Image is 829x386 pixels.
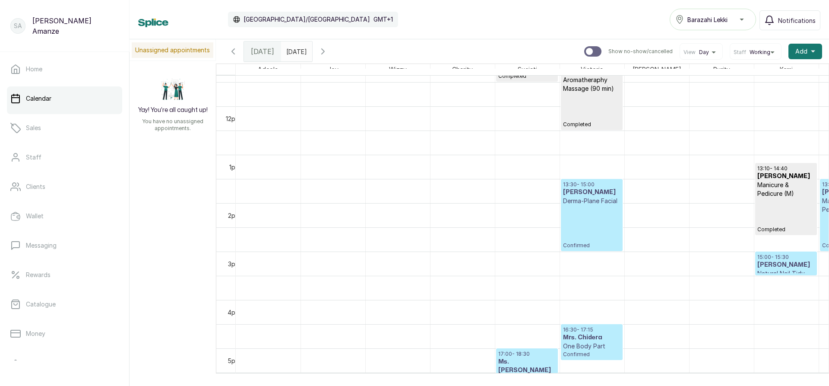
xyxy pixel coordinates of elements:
span: Barazahi Lekki [687,15,728,24]
a: Sales [7,116,122,140]
div: 5pm [226,356,242,365]
span: Charity [450,64,475,75]
p: One Body Part [563,342,620,351]
h3: [PERSON_NAME] [757,172,815,181]
p: Wallet [26,212,44,220]
span: Day [699,49,709,56]
p: GMT+1 [373,15,393,24]
p: Completed [563,93,620,128]
a: Clients [7,175,122,199]
span: View [683,49,696,56]
p: Settings [26,360,50,369]
a: Staff [7,145,122,169]
span: [PERSON_NAME] [631,64,683,75]
p: Staff [26,153,41,162]
h2: Yay! You’re all caught up! [138,106,208,115]
p: Completed [757,198,815,233]
div: 12pm [224,114,242,123]
span: Victoria [579,64,605,75]
button: Notifications [759,10,820,30]
p: 15:00 - 15:30 [757,254,815,261]
span: Adeola [256,64,280,75]
p: Calendar [26,94,51,103]
a: Money [7,322,122,346]
a: Rewards [7,263,122,287]
span: Joy [326,64,340,75]
p: Messaging [26,241,57,250]
p: Sales [26,124,41,132]
a: Messaging [7,233,122,258]
p: You have no unassigned appointments. [135,118,211,132]
a: Home [7,57,122,81]
span: [DATE] [251,46,274,57]
button: StaffWorking [734,49,778,56]
h3: Mrs. Chidera [563,333,620,342]
span: Wizzy [387,64,408,75]
h3: [PERSON_NAME] [757,261,815,269]
p: Money [26,329,45,338]
button: ViewDay [683,49,719,56]
div: 1pm [228,163,242,172]
div: 2pm [226,211,242,220]
div: 4pm [226,308,242,317]
div: [DATE] [244,41,281,61]
button: Add [788,44,822,59]
a: Settings [7,353,122,377]
p: Show no-show/cancelled [608,48,673,55]
p: Confirmed [563,205,620,249]
span: Suciati [516,64,539,75]
a: Wallet [7,204,122,228]
p: Manicure & Pedicure (M) [757,181,815,198]
p: 13:10 - 14:40 [757,165,815,172]
span: Add [795,47,807,56]
span: Working [750,49,770,56]
span: Purity [712,64,732,75]
span: Staff [734,49,746,56]
p: Derma-Plane Facial [563,197,620,205]
button: Barazahi Lekki [670,9,756,30]
p: [PERSON_NAME] Amanze [32,16,119,36]
div: 3pm [226,259,242,268]
p: 13:30 - 15:00 [563,181,620,188]
span: Notifications [778,16,816,25]
p: Clients [26,182,45,191]
a: Calendar [7,86,122,111]
p: Rewards [26,271,51,279]
p: 16:30 - 17:15 [563,326,620,333]
h3: Ms. [PERSON_NAME] [498,357,556,375]
p: SA [14,22,22,30]
p: Home [26,65,42,73]
a: Catalogue [7,292,122,316]
span: Kemi [778,64,794,75]
p: Confirmed [563,351,620,358]
p: Natural Nail Tidy (Hand) [757,269,815,287]
p: Unassigned appointments [132,42,213,58]
p: [GEOGRAPHIC_DATA]/[GEOGRAPHIC_DATA] [244,15,370,24]
p: 17:00 - 18:30 [498,351,556,357]
h3: [PERSON_NAME] [563,188,620,197]
p: Catalogue [26,300,56,309]
p: Aromatheraphy Massage (90 min) [563,76,620,93]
